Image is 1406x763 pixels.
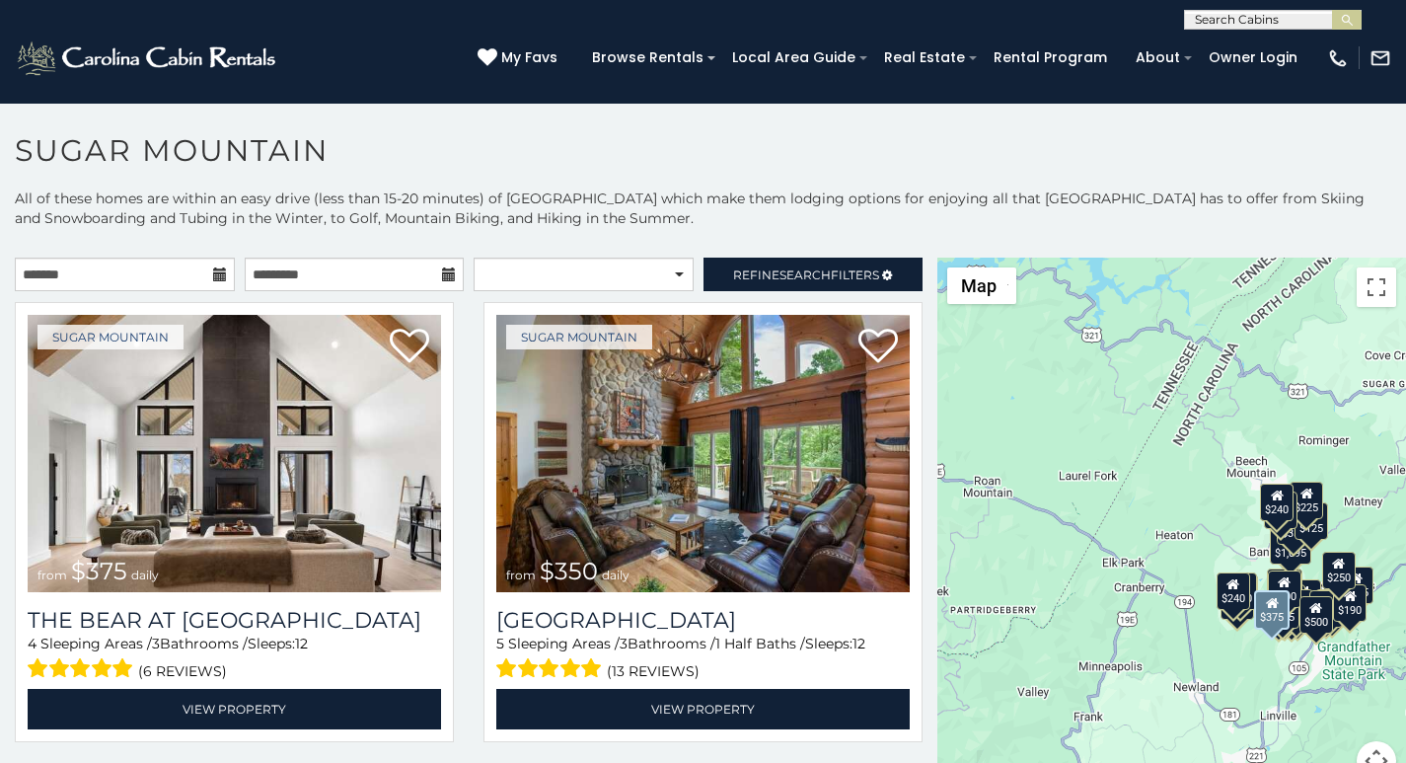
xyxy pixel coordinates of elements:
[733,267,879,282] span: Refine Filters
[28,607,441,634] h3: The Bear At Sugar Mountain
[961,275,997,296] span: Map
[37,325,184,349] a: Sugar Mountain
[152,635,160,652] span: 3
[779,267,831,282] span: Search
[1216,572,1249,610] div: $240
[28,689,441,729] a: View Property
[496,634,910,684] div: Sleeping Areas / Bathrooms / Sleeps:
[138,658,227,684] span: (6 reviews)
[722,42,865,73] a: Local Area Guide
[858,327,898,368] a: Add to favorites
[1268,569,1301,606] div: $265
[540,557,598,585] span: $350
[131,568,159,582] span: daily
[28,635,37,652] span: 4
[1339,567,1372,604] div: $155
[852,635,865,652] span: 12
[506,568,536,582] span: from
[1308,590,1342,628] div: $195
[1290,482,1323,519] div: $225
[496,607,910,634] a: [GEOGRAPHIC_DATA]
[71,557,127,585] span: $375
[1260,484,1294,521] div: $240
[496,315,910,592] img: Grouse Moor Lodge
[715,635,805,652] span: 1 Half Baths /
[28,315,441,592] img: The Bear At Sugar Mountain
[496,635,504,652] span: 5
[703,258,924,291] a: RefineSearchFilters
[1254,590,1290,630] div: $375
[506,325,652,349] a: Sugar Mountain
[28,315,441,592] a: The Bear At Sugar Mountain from $375 daily
[1126,42,1190,73] a: About
[295,635,308,652] span: 12
[1327,47,1349,69] img: phone-regular-white.png
[984,42,1117,73] a: Rental Program
[1287,579,1320,617] div: $200
[620,635,628,652] span: 3
[28,607,441,634] a: The Bear At [GEOGRAPHIC_DATA]
[496,689,910,729] a: View Property
[390,327,429,368] a: Add to favorites
[947,267,1016,304] button: Change map style
[501,47,557,68] span: My Favs
[607,658,700,684] span: (13 reviews)
[1321,552,1355,589] div: $250
[1263,492,1296,529] div: $170
[496,607,910,634] h3: Grouse Moor Lodge
[1333,584,1367,622] div: $190
[1294,502,1327,540] div: $125
[1266,569,1299,606] div: $190
[1267,571,1300,608] div: $300
[874,42,975,73] a: Real Estate
[496,315,910,592] a: Grouse Moor Lodge from $350 daily
[1199,42,1307,73] a: Owner Login
[602,568,629,582] span: daily
[1298,596,1332,634] div: $500
[1369,47,1391,69] img: mail-regular-white.png
[478,47,562,69] a: My Favs
[582,42,713,73] a: Browse Rentals
[15,38,281,78] img: White-1-2.png
[28,634,441,684] div: Sleeping Areas / Bathrooms / Sleeps:
[37,568,67,582] span: from
[1357,267,1396,307] button: Toggle fullscreen view
[1269,527,1310,565] div: $1,095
